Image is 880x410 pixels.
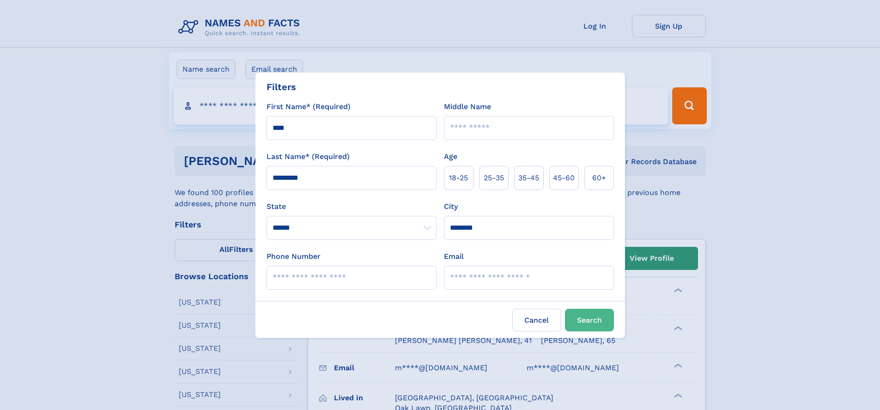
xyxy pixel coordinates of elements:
span: 45‑60 [553,172,575,184]
label: City [444,201,458,212]
span: 60+ [592,172,606,184]
label: State [267,201,437,212]
div: Filters [267,80,296,94]
span: 25‑35 [484,172,504,184]
button: Search [565,309,614,331]
span: 35‑45 [518,172,539,184]
label: First Name* (Required) [267,101,351,112]
span: 18‑25 [449,172,468,184]
label: Middle Name [444,101,491,112]
label: Cancel [512,309,561,331]
label: Email [444,251,464,262]
label: Phone Number [267,251,321,262]
label: Last Name* (Required) [267,151,350,162]
label: Age [444,151,457,162]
